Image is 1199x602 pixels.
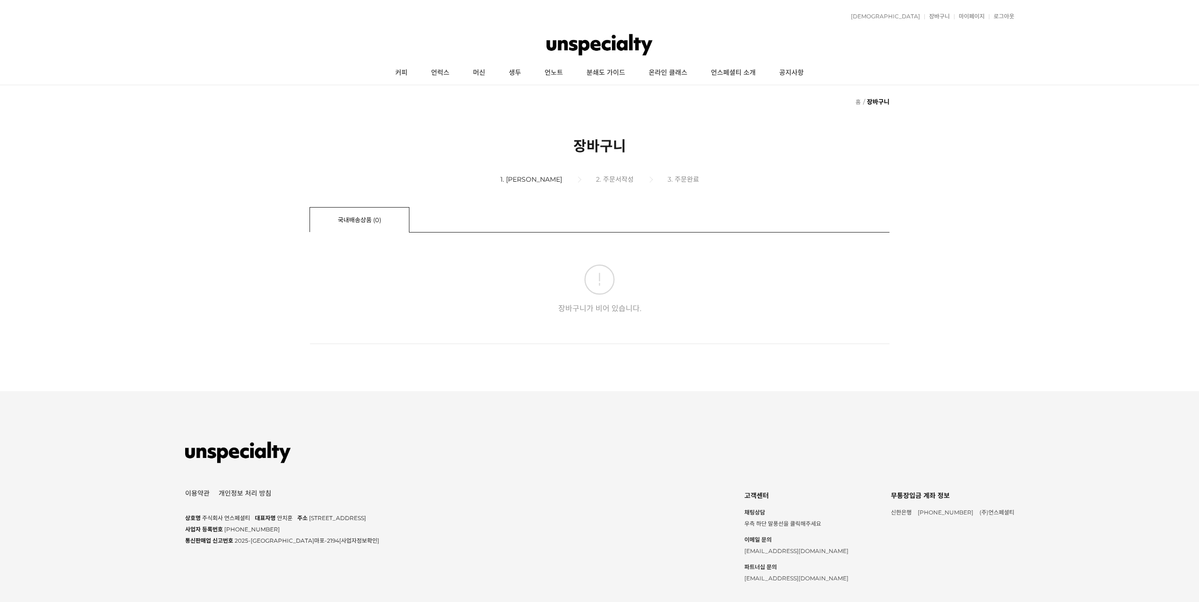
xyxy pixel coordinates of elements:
strong: 채팅상담 [744,507,848,518]
a: 장바구니 [924,14,950,19]
a: 로그아웃 [989,14,1014,19]
a: 분쇄도 가이드 [575,61,637,85]
a: 생두 [497,61,533,85]
span: 대표자명 [255,514,276,522]
div: 고객센터 [744,489,848,502]
a: 온라인 클래스 [637,61,699,85]
a: 언노트 [533,61,575,85]
span: 안치훈 [277,514,293,522]
span: 2025-[GEOGRAPHIC_DATA]마포-2194 [235,537,379,544]
a: [사업자정보확인] [339,537,379,544]
li: 2. 주문서작성 [596,174,666,184]
a: 언스페셜티 소개 [699,61,767,85]
span: 신한은행 [891,509,912,516]
strong: 장바구니 [867,98,889,105]
li: 현재 위치 [862,95,889,109]
span: 주식회사 언스페셜티 [202,514,250,522]
a: 마이페이지 [954,14,985,19]
a: 언럭스 [419,61,461,85]
span: 통신판매업 신고번호 [185,537,233,544]
h2: 장바구니 [310,135,889,155]
span: [EMAIL_ADDRESS][DOMAIN_NAME] [744,547,848,554]
li: 1. [PERSON_NAME] [500,175,595,184]
a: 국내배송상품 (0) [310,207,409,232]
strong: 이메일 문의 [744,534,848,546]
span: 사업자 등록번호 [185,526,223,533]
span: (주)언스페셜티 [979,509,1014,516]
span: [EMAIL_ADDRESS][DOMAIN_NAME] [744,575,848,582]
a: 커피 [383,61,419,85]
img: 언스페셜티 몰 [185,438,291,466]
div: 무통장입금 계좌 정보 [891,489,1014,502]
img: 언스페셜티 몰 [546,31,653,59]
span: 주소 [297,514,308,522]
a: 공지사항 [767,61,816,85]
li: 3. 주문완료 [668,174,699,184]
span: [PHONE_NUMBER] [918,509,973,516]
span: [STREET_ADDRESS] [309,514,366,522]
span: 상호명 [185,514,201,522]
a: 홈 [856,98,861,105]
p: 장바구니가 비어 있습니다. [310,258,889,344]
a: 머신 [461,61,497,85]
a: 개인정보 처리 방침 [219,490,271,497]
a: [DEMOGRAPHIC_DATA] [846,14,920,19]
span: 우측 하단 말풍선을 클릭해주세요 [744,520,821,527]
strong: 파트너십 문의 [744,562,848,573]
span: [PHONE_NUMBER] [224,526,280,533]
a: 이용약관 [185,490,210,497]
